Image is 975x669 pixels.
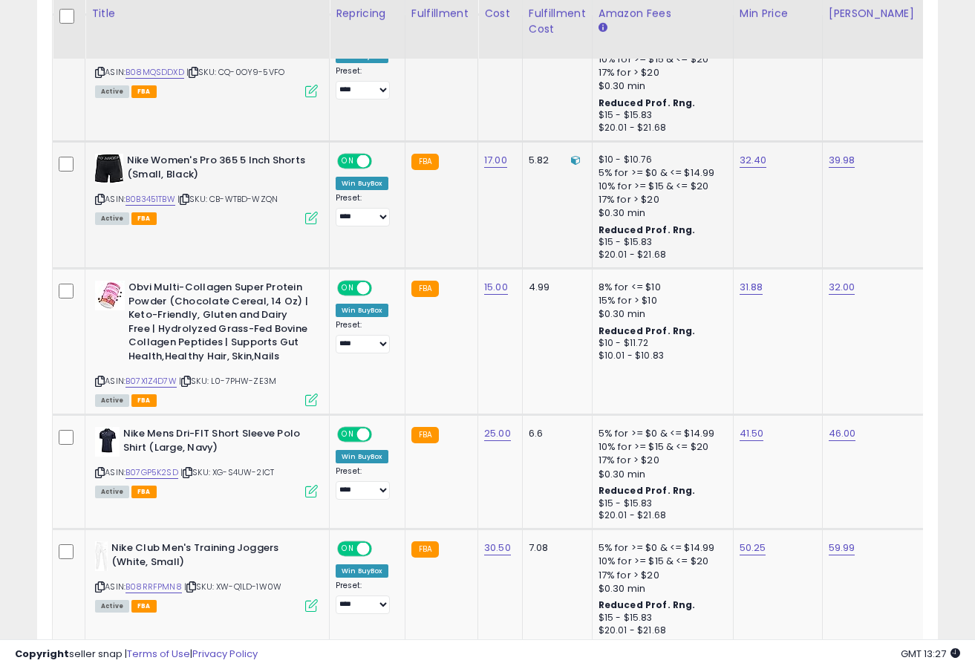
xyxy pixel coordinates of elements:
div: $20.01 - $21.68 [599,249,722,261]
div: $20.01 - $21.68 [599,122,722,134]
a: 31.88 [740,280,763,295]
a: 39.98 [829,153,855,168]
div: 15% for > $10 [599,294,722,307]
b: Nike Women's Pro 365 5 Inch Shorts (Small, Black) [127,154,307,185]
div: 6.6 [529,427,581,440]
div: $20.01 - $21.68 [599,624,722,637]
div: seller snap | | [15,647,258,662]
div: 10% for >= $15 & <= $20 [599,53,722,66]
div: Repricing [336,6,399,22]
a: 15.00 [484,280,508,295]
div: $10 - $10.76 [599,154,722,166]
a: 32.00 [829,280,855,295]
span: OFF [370,155,394,168]
small: FBA [411,281,439,297]
span: | SKU: CQ-0OY9-5VFO [186,66,284,78]
div: 4.99 [529,281,581,294]
b: Reduced Prof. Rng. [599,223,696,236]
div: Fulfillment [411,6,472,22]
div: $0.30 min [599,307,722,321]
a: 32.40 [740,153,767,168]
small: FBA [411,541,439,558]
b: Obvi Multi-Collagen Super Protein Powder (Chocolate Cereal, 14 Oz) | Keto-Friendly, Gluten and Da... [128,281,309,367]
a: 59.99 [829,541,855,555]
b: Nike Mens Dri-FIT Short Sleeve Polo Shirt (Large, Navy) [123,427,304,458]
img: 41PD-XhN86L._SL40_.jpg [95,281,125,310]
div: Preset: [336,581,394,614]
div: Min Price [740,6,816,22]
div: Win BuyBox [336,450,388,463]
span: FBA [131,85,157,98]
div: $15 - $15.83 [599,236,722,249]
div: $15 - $15.83 [599,497,722,510]
span: | SKU: L0-7PHW-ZE3M [179,375,276,387]
div: $0.30 min [599,468,722,481]
span: | SKU: XG-S4UW-2ICT [180,466,274,478]
div: $10 - $11.72 [599,337,722,350]
b: Nike Club Men's Training Joggers (White, Small) [111,541,292,572]
div: Win BuyBox [336,564,388,578]
span: FBA [131,394,157,407]
div: 10% for >= $15 & <= $20 [599,180,722,193]
span: FBA [131,212,157,225]
a: Privacy Policy [192,647,258,661]
a: 30.50 [484,541,511,555]
a: 41.50 [740,426,764,441]
div: [PERSON_NAME] [829,6,917,22]
div: Preset: [336,466,394,500]
div: ASIN: [95,427,318,496]
span: All listings currently available for purchase on Amazon [95,394,129,407]
span: ON [339,155,357,168]
div: $15 - $15.83 [599,612,722,624]
span: OFF [370,282,394,295]
small: FBA [411,427,439,443]
div: 5.82 [529,154,581,167]
img: 31Kqf5R2wvL._SL40_.jpg [95,154,123,183]
div: 5% for >= $0 & <= $14.99 [599,427,722,440]
div: $10.01 - $10.83 [599,350,722,362]
b: Reduced Prof. Rng. [599,484,696,497]
span: All listings currently available for purchase on Amazon [95,486,129,498]
span: | SKU: CB-WTBD-WZQN [177,193,278,205]
div: 10% for >= $15 & <= $20 [599,440,722,454]
div: $0.30 min [599,206,722,220]
a: 50.25 [740,541,766,555]
span: ON [339,428,357,441]
span: ON [339,282,357,295]
div: 5% for >= $0 & <= $14.99 [599,541,722,555]
div: Title [91,6,323,22]
div: $0.30 min [599,79,722,93]
div: Amazon Fees [599,6,727,22]
div: 8% for <= $10 [599,281,722,294]
small: Amazon Fees. [599,22,607,35]
div: Preset: [336,66,394,99]
span: 2025-10-14 13:27 GMT [901,647,960,661]
div: 10% for >= $15 & <= $20 [599,555,722,568]
span: All listings currently available for purchase on Amazon [95,600,129,613]
span: FBA [131,600,157,613]
a: B08MQSDDXD [125,66,184,79]
div: ASIN: [95,541,318,610]
img: 31q4LfkdFUL._SL40_.jpg [95,427,120,457]
div: 5% for >= $0 & <= $14.99 [599,166,722,180]
div: 17% for > $20 [599,66,722,79]
div: Fulfillment Cost [529,6,586,37]
div: ASIN: [95,154,318,223]
div: ASIN: [95,27,318,96]
span: ON [339,543,357,555]
div: 17% for > $20 [599,193,722,206]
img: 11aG2A70BuL._SL40_.jpg [95,541,108,571]
span: FBA [131,486,157,498]
div: Win BuyBox [336,177,388,190]
b: Reduced Prof. Rng. [599,598,696,611]
div: 7.08 [529,541,581,555]
a: B07GP5K2SD [125,466,178,479]
a: B0B3451TBW [125,193,175,206]
span: OFF [370,543,394,555]
a: B07X1Z4D7W [125,375,177,388]
span: All listings currently available for purchase on Amazon [95,85,129,98]
b: Reduced Prof. Rng. [599,324,696,337]
span: All listings currently available for purchase on Amazon [95,212,129,225]
a: 17.00 [484,153,507,168]
div: Preset: [336,320,394,353]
